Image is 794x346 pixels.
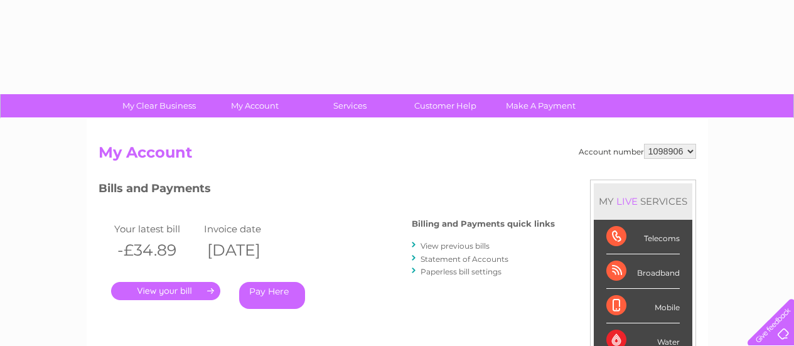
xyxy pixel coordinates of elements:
a: Pay Here [239,282,305,309]
a: Customer Help [394,94,497,117]
div: Broadband [606,254,680,289]
h3: Bills and Payments [99,180,555,202]
div: Telecoms [606,220,680,254]
h2: My Account [99,144,696,168]
th: [DATE] [201,237,291,263]
td: Invoice date [201,220,291,237]
td: Your latest bill [111,220,201,237]
a: Statement of Accounts [421,254,508,264]
h4: Billing and Payments quick links [412,219,555,229]
div: Account number [579,144,696,159]
div: Mobile [606,289,680,323]
a: Services [298,94,402,117]
a: Make A Payment [489,94,593,117]
th: -£34.89 [111,237,201,263]
div: MY SERVICES [594,183,692,219]
a: My Account [203,94,306,117]
a: My Clear Business [107,94,211,117]
a: Paperless bill settings [421,267,502,276]
a: View previous bills [421,241,490,251]
a: . [111,282,220,300]
div: LIVE [614,195,640,207]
